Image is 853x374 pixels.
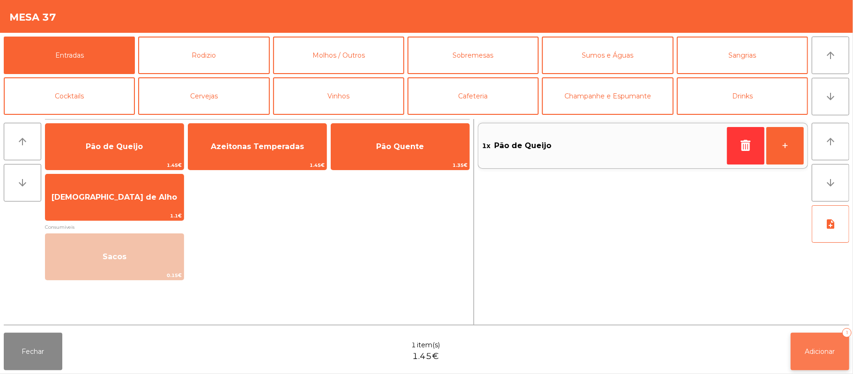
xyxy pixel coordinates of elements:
[45,161,184,170] span: 1.45€
[273,37,404,74] button: Molhos / Outros
[4,164,41,202] button: arrow_downward
[812,205,849,243] button: note_add
[494,139,551,153] span: Pão de Queijo
[482,139,490,153] span: 1x
[138,37,269,74] button: Rodizio
[17,177,28,188] i: arrow_downward
[45,223,470,232] span: Consumiveis
[805,347,835,356] span: Adicionar
[17,136,28,147] i: arrow_upward
[812,78,849,115] button: arrow_downward
[188,161,326,170] span: 1.45€
[411,340,416,350] span: 1
[86,142,143,151] span: Pão de Queijo
[408,77,539,115] button: Cafeteria
[9,10,56,24] h4: Mesa 37
[4,77,135,115] button: Cocktails
[766,127,804,165] button: +
[138,77,269,115] button: Cervejas
[376,142,424,151] span: Pão Quente
[45,271,184,280] span: 0.15€
[4,333,62,370] button: Fechar
[52,193,177,202] span: [DEMOGRAPHIC_DATA] de Alho
[417,340,440,350] span: item(s)
[677,37,808,74] button: Sangrias
[812,37,849,74] button: arrow_upward
[273,77,404,115] button: Vinhos
[825,218,836,230] i: note_add
[211,142,304,151] span: Azeitonas Temperadas
[331,161,469,170] span: 1.35€
[791,333,849,370] button: Adicionar1
[825,50,836,61] i: arrow_upward
[842,328,852,337] div: 1
[103,252,126,261] span: Sacos
[812,164,849,202] button: arrow_downward
[825,91,836,102] i: arrow_downward
[825,177,836,188] i: arrow_downward
[412,350,439,363] span: 1.45€
[542,37,673,74] button: Sumos e Águas
[45,211,184,220] span: 1.1€
[812,123,849,160] button: arrow_upward
[825,136,836,147] i: arrow_upward
[542,77,673,115] button: Champanhe e Espumante
[4,123,41,160] button: arrow_upward
[4,37,135,74] button: Entradas
[677,77,808,115] button: Drinks
[408,37,539,74] button: Sobremesas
